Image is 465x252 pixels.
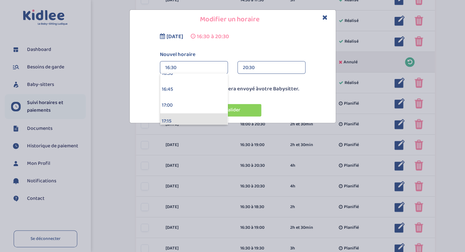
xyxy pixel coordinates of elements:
div: 16:30 [165,61,222,74]
span: 16:30 à 20:30 [197,32,229,41]
div: 16:30 [160,66,228,81]
label: Nouvel horaire [155,51,310,59]
div: 16:45 [160,81,228,97]
div: 17:00 [160,97,228,113]
p: Un e-mail de notification sera envoyé à [131,85,334,93]
button: Valider [204,104,261,116]
button: Close [322,14,328,21]
span: votre Babysitter. [259,85,299,93]
h4: Modifier un horaire [134,15,331,24]
div: 20:30 [243,61,300,74]
div: 17:15 [160,113,228,129]
span: [DATE] [167,32,183,41]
